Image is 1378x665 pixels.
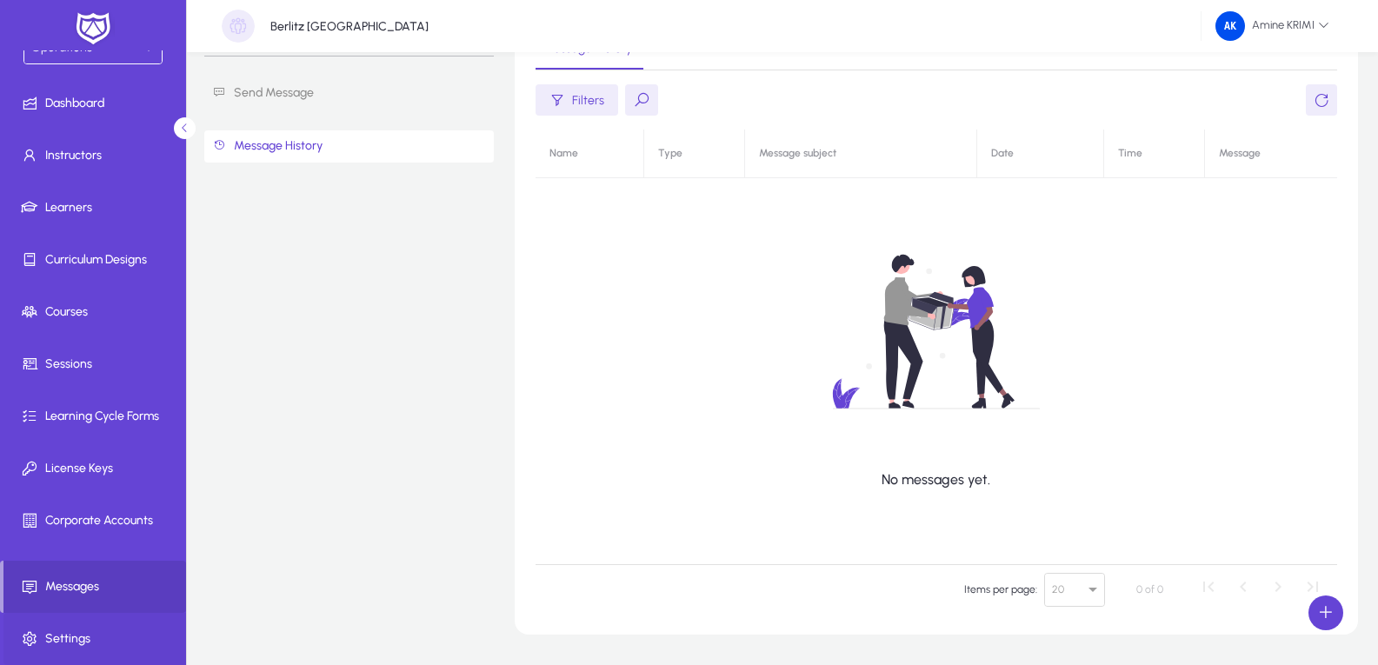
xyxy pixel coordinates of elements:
[1215,11,1329,41] span: Amine KRIMI
[3,199,190,216] span: Learners
[1136,581,1163,598] div: 0 of 0
[3,442,190,495] a: License Keys
[204,130,494,163] a: Message History
[3,460,190,477] span: License Keys
[744,206,1128,458] img: no-data.svg
[536,564,1338,614] mat-paginator: Select page
[3,77,190,130] a: Dashboard
[1202,10,1343,42] button: Amine KRIMI
[31,40,92,55] span: Operations
[270,19,429,34] p: Berlitz [GEOGRAPHIC_DATA]
[3,356,190,373] span: Sessions
[882,471,990,488] p: No messages yet.
[3,234,190,286] a: Curriculum Designs
[3,630,190,648] span: Settings
[3,147,190,164] span: Instructors
[204,77,494,110] a: Send Message
[3,303,190,321] span: Courses
[964,581,1037,598] div: Items per page:
[222,10,255,43] img: organization-placeholder.png
[3,286,190,338] a: Courses
[3,182,190,234] a: Learners
[536,84,618,116] button: Filters
[3,251,190,269] span: Curriculum Designs
[3,390,190,442] a: Learning Cycle Forms
[3,95,190,112] span: Dashboard
[71,10,115,47] img: white-logo.png
[3,338,190,390] a: Sessions
[3,613,190,665] a: Settings
[3,130,190,182] a: Instructors
[3,578,186,595] span: Messages
[3,495,190,547] a: Corporate Accounts
[3,408,190,425] span: Learning Cycle Forms
[1215,11,1245,41] img: 244.png
[572,93,604,108] span: Filters
[544,43,632,55] span: Message History
[3,512,190,529] span: Corporate Accounts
